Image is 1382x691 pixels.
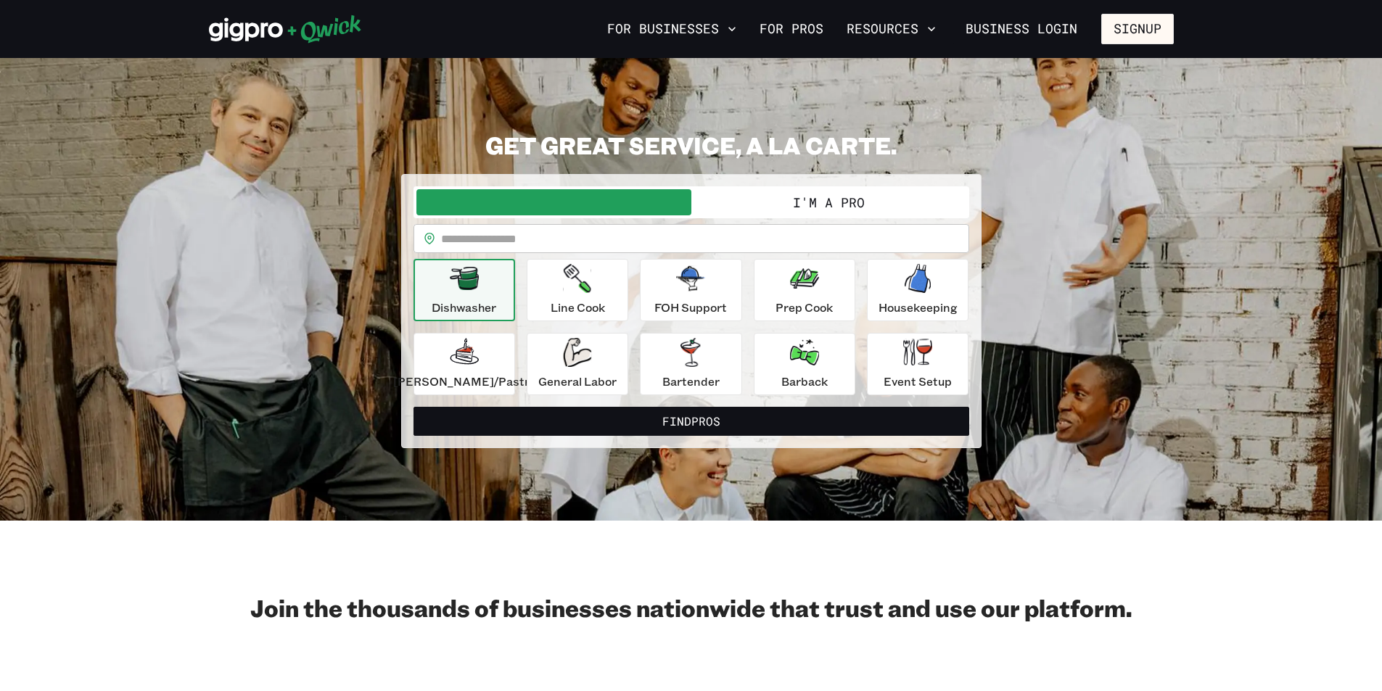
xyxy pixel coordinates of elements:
[640,333,741,395] button: Bartender
[884,373,952,390] p: Event Setup
[416,189,691,215] button: I'm a Business
[1101,14,1174,44] button: Signup
[393,373,535,390] p: [PERSON_NAME]/Pastry
[867,333,968,395] button: Event Setup
[527,259,628,321] button: Line Cook
[754,333,855,395] button: Barback
[691,189,966,215] button: I'm a Pro
[841,17,942,41] button: Resources
[538,373,617,390] p: General Labor
[662,373,720,390] p: Bartender
[754,259,855,321] button: Prep Cook
[209,593,1174,622] h2: Join the thousands of businesses nationwide that trust and use our platform.
[414,333,515,395] button: [PERSON_NAME]/Pastry
[601,17,742,41] button: For Businesses
[867,259,968,321] button: Housekeeping
[551,299,605,316] p: Line Cook
[953,14,1090,44] a: Business Login
[654,299,727,316] p: FOH Support
[879,299,958,316] p: Housekeeping
[414,407,969,436] button: FindPros
[432,299,496,316] p: Dishwasher
[781,373,828,390] p: Barback
[527,333,628,395] button: General Labor
[401,131,982,160] h2: GET GREAT SERVICE, A LA CARTE.
[640,259,741,321] button: FOH Support
[414,259,515,321] button: Dishwasher
[776,299,833,316] p: Prep Cook
[754,17,829,41] a: For Pros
